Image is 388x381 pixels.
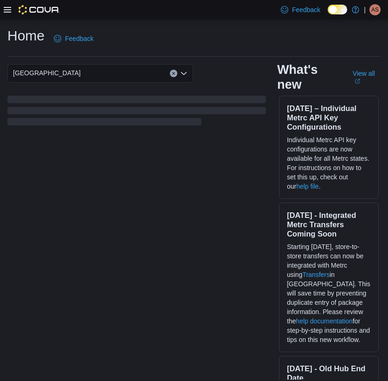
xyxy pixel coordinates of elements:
p: Individual Metrc API key configurations are now available for all Metrc states. For instructions ... [287,135,371,191]
h2: What's new [277,62,342,92]
button: Open list of options [180,70,188,77]
h3: [DATE] – Individual Metrc API Key Configurations [287,104,371,131]
p: | [364,4,366,15]
span: Feedback [292,5,320,14]
div: Anthony St Bernard [369,4,381,15]
h1: Home [7,26,45,45]
a: help file [296,183,318,190]
input: Dark Mode [328,5,347,14]
a: View allExternal link [353,70,381,85]
a: Feedback [50,29,97,48]
h3: [DATE] - Integrated Metrc Transfers Coming Soon [287,210,371,238]
a: Transfers [303,271,330,278]
a: help documentation [296,317,353,325]
a: Feedback [277,0,324,19]
span: Loading [7,98,266,127]
p: Starting [DATE], store-to-store transfers can now be integrated with Metrc using in [GEOGRAPHIC_D... [287,242,371,344]
img: Cova [19,5,60,14]
button: Clear input [170,70,177,77]
span: AS [371,4,379,15]
span: [GEOGRAPHIC_DATA] [13,67,81,79]
span: Feedback [65,34,93,43]
svg: External link [355,79,360,84]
